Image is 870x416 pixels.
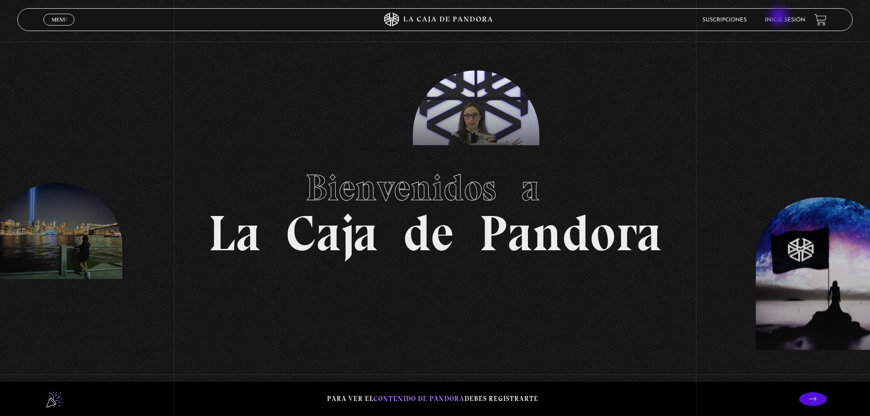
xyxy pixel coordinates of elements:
[208,158,662,258] h1: La Caja de Pandora
[327,393,538,405] p: Para ver el debes registrarte
[814,14,827,26] a: View your shopping cart
[306,166,565,210] span: Bienvenidos a
[765,17,805,23] a: Inicie sesión
[52,17,67,22] span: Menu
[702,17,747,23] a: Suscripciones
[48,25,70,31] span: Cerrar
[374,395,464,403] span: contenido de Pandora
